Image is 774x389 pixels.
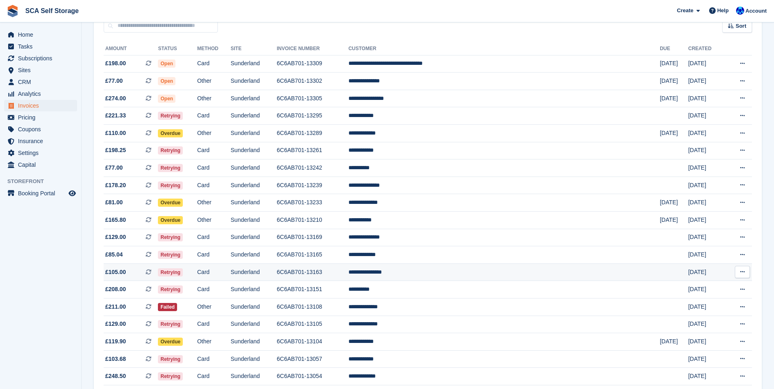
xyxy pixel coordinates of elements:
span: Pricing [18,112,67,123]
td: Sunderland [231,142,277,159]
a: menu [4,147,77,159]
td: Card [197,177,231,194]
td: [DATE] [688,212,725,229]
td: 6C6AB701-13210 [277,212,348,229]
span: Retrying [158,372,183,380]
td: 6C6AB701-13309 [277,55,348,73]
td: [DATE] [688,177,725,194]
span: £85.04 [105,250,123,259]
td: Card [197,316,231,333]
span: Open [158,60,175,68]
td: [DATE] [688,90,725,107]
td: [DATE] [688,142,725,159]
span: Overdue [158,199,183,207]
td: 6C6AB701-13302 [277,73,348,90]
span: £103.68 [105,355,126,363]
td: Sunderland [231,194,277,212]
span: Overdue [158,216,183,224]
td: [DATE] [688,298,725,316]
td: 6C6AB701-13151 [277,281,348,298]
td: Sunderland [231,263,277,281]
td: Other [197,298,231,316]
td: [DATE] [688,246,725,264]
td: Other [197,212,231,229]
span: Account [745,7,767,15]
span: £178.20 [105,181,126,190]
span: Help [717,7,729,15]
td: [DATE] [688,368,725,385]
td: [DATE] [660,90,688,107]
td: Other [197,125,231,142]
span: Insurance [18,135,67,147]
span: Open [158,95,175,103]
td: Card [197,107,231,125]
img: stora-icon-8386f47178a22dfd0bd8f6a31ec36ba5ce8667c1dd55bd0f319d3a0aa187defe.svg [7,5,19,17]
span: Retrying [158,251,183,259]
span: Failed [158,303,177,311]
span: £274.00 [105,94,126,103]
span: £105.00 [105,268,126,276]
td: 6C6AB701-13295 [277,107,348,125]
a: menu [4,124,77,135]
span: £221.33 [105,111,126,120]
td: 6C6AB701-13242 [277,159,348,177]
td: Card [197,368,231,385]
td: 6C6AB701-13239 [277,177,348,194]
span: Retrying [158,355,183,363]
td: [DATE] [660,212,688,229]
td: Other [197,90,231,107]
td: Sunderland [231,281,277,298]
td: [DATE] [688,159,725,177]
td: 6C6AB701-13108 [277,298,348,316]
th: Site [231,42,277,55]
td: Card [197,55,231,73]
span: Overdue [158,338,183,346]
a: Preview store [67,188,77,198]
a: menu [4,135,77,147]
td: Card [197,246,231,264]
span: £165.80 [105,216,126,224]
span: Create [677,7,693,15]
span: CRM [18,76,67,88]
td: Card [197,263,231,281]
td: [DATE] [688,73,725,90]
td: 6C6AB701-13054 [277,368,348,385]
td: [DATE] [660,333,688,351]
td: 6C6AB701-13163 [277,263,348,281]
td: 6C6AB701-13105 [277,316,348,333]
span: Retrying [158,233,183,241]
span: £77.00 [105,164,123,172]
a: menu [4,100,77,111]
td: 6C6AB701-13233 [277,194,348,212]
td: Sunderland [231,73,277,90]
td: [DATE] [688,194,725,212]
td: Sunderland [231,125,277,142]
td: Card [197,229,231,246]
td: 6C6AB701-13305 [277,90,348,107]
span: Settings [18,147,67,159]
span: £211.00 [105,303,126,311]
th: Method [197,42,231,55]
span: Booking Portal [18,188,67,199]
span: £129.00 [105,233,126,241]
span: Retrying [158,268,183,276]
a: menu [4,41,77,52]
td: [DATE] [660,73,688,90]
img: Kelly Neesham [736,7,744,15]
td: Sunderland [231,298,277,316]
td: [DATE] [688,229,725,246]
th: Customer [348,42,660,55]
span: £110.00 [105,129,126,137]
td: Card [197,281,231,298]
th: Invoice Number [277,42,348,55]
a: menu [4,88,77,99]
td: [DATE] [660,194,688,212]
th: Created [688,42,725,55]
span: Coupons [18,124,67,135]
a: menu [4,64,77,76]
td: Sunderland [231,90,277,107]
span: £198.25 [105,146,126,155]
td: Sunderland [231,212,277,229]
td: [DATE] [688,107,725,125]
td: [DATE] [660,125,688,142]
